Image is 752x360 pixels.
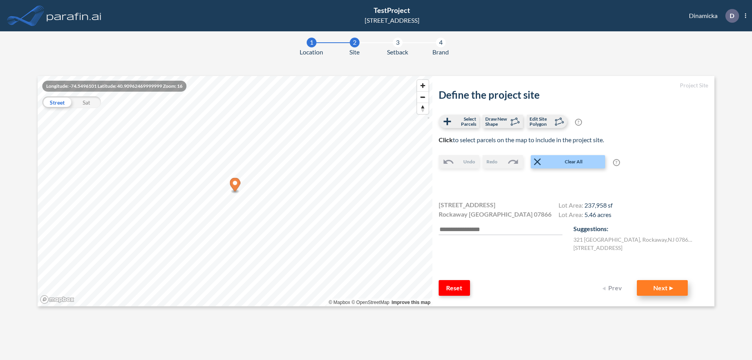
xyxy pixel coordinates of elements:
span: Zoom out [417,92,428,103]
img: logo [45,8,103,24]
span: Location [300,47,323,57]
span: 5.46 acres [584,211,611,218]
span: Brand [432,47,449,57]
span: Redo [486,158,497,165]
span: Setback [387,47,408,57]
span: Select Parcels [453,116,476,127]
label: 321 [GEOGRAPHIC_DATA] , Rockaway , NJ 07866 , US [573,235,695,244]
span: Site [349,47,360,57]
button: Reset [439,280,470,296]
div: 2 [350,38,360,47]
div: Map marker [230,178,240,194]
span: Draw New Shape [485,116,508,127]
div: 1 [307,38,316,47]
span: 237,958 sf [584,201,613,209]
span: to select parcels on the map to include in the project site. [439,136,604,143]
h2: Define the project site [439,89,708,101]
button: Reset bearing to north [417,103,428,114]
a: Improve this map [392,300,430,305]
span: Rockaway [GEOGRAPHIC_DATA] 07866 [439,210,551,219]
span: ? [575,119,582,126]
div: Sat [72,96,101,108]
canvas: Map [38,76,432,306]
div: Longitude: -74.5496101 Latitude: 40.90962469999999 Zoom: 16 [42,81,186,92]
div: 3 [393,38,403,47]
div: [STREET_ADDRESS] [365,16,419,25]
span: TestProject [374,6,410,14]
p: D [730,12,734,19]
button: Clear All [531,155,605,168]
p: Suggestions: [573,224,708,233]
a: Mapbox homepage [40,295,74,304]
h4: Lot Area: [559,201,613,211]
button: Zoom out [417,91,428,103]
div: 4 [436,38,446,47]
div: Dinamicka [677,9,746,23]
button: Next [637,280,688,296]
label: [STREET_ADDRESS] [573,244,622,252]
h5: Project Site [439,82,708,89]
h4: Lot Area: [559,211,613,220]
a: OpenStreetMap [351,300,389,305]
div: Street [42,96,72,108]
button: Prev [598,280,629,296]
button: Zoom in [417,80,428,91]
b: Click [439,136,453,143]
span: Undo [463,158,475,165]
button: Undo [439,155,479,168]
span: Edit Site Polygon [530,116,553,127]
span: Clear All [543,158,604,165]
button: Redo [483,155,523,168]
span: [STREET_ADDRESS] [439,200,495,210]
a: Mapbox [329,300,350,305]
span: ? [613,159,620,166]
